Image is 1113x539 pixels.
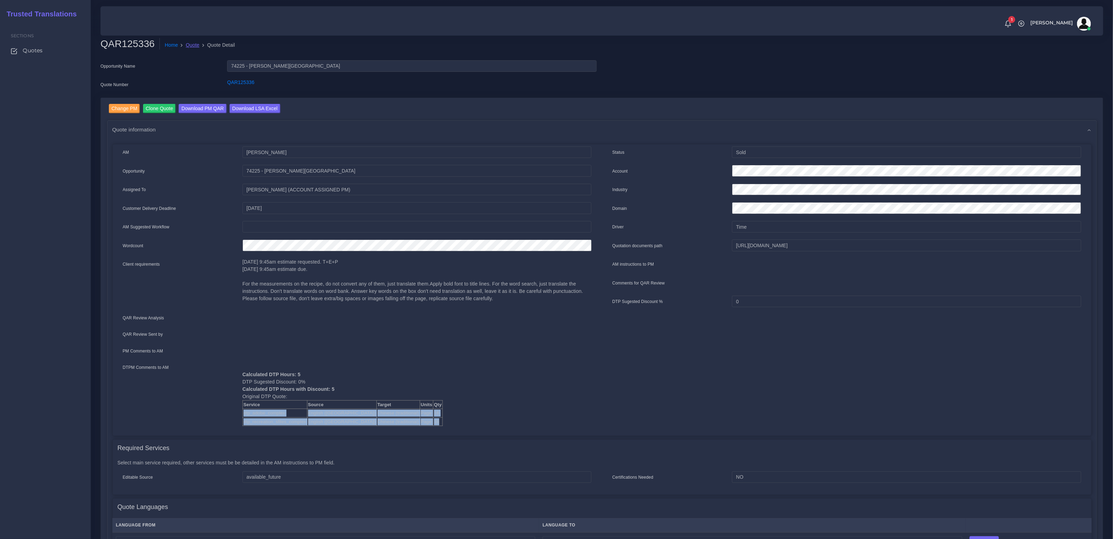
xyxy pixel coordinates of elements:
[612,298,663,305] label: DTP Sugested Discount %
[2,10,77,18] h2: Trusted Translations
[242,386,335,392] b: Calculated DTP Hours with Discount: 5
[123,205,176,212] label: Customer Delivery Deadline
[1027,17,1093,31] a: [PERSON_NAME]avatar
[200,41,235,49] li: Quote Detail
[612,224,624,230] label: Driver
[376,417,420,426] td: Chinese (traditional)
[100,63,135,69] label: Opportunity Name
[433,400,443,409] th: Qty
[242,372,300,377] b: Calculated DTP Hours: 5
[612,261,654,267] label: AM instructions to PM
[109,104,140,113] input: Change PM
[107,121,1097,138] div: Quote information
[1002,20,1014,28] a: 1
[307,400,376,409] th: Source
[230,104,281,113] input: Download LSA Excel
[433,417,443,426] td: 16
[242,400,307,409] th: Service
[23,47,43,54] span: Quotes
[420,417,433,426] td: Page
[307,409,376,418] td: English ([GEOGRAPHIC_DATA])
[612,243,663,249] label: Quotation documents path
[2,8,77,20] a: Trusted Translations
[242,184,591,196] input: pm
[123,168,145,174] label: Opportunity
[612,149,625,155] label: Status
[612,187,628,193] label: Industry
[420,400,433,409] th: Units
[123,331,163,337] label: QAR Review Sent by
[186,41,200,49] a: Quote
[307,417,376,426] td: English ([GEOGRAPHIC_DATA])
[612,205,627,212] label: Domain
[118,445,170,452] h4: Required Services
[612,168,628,174] label: Account
[123,364,169,371] label: DTPM Comments to AM
[376,400,420,409] th: Target
[100,38,160,50] h2: QAR125336
[165,41,178,49] a: Home
[123,224,170,230] label: AM Suggested Workflow
[1030,20,1073,25] span: [PERSON_NAME]
[123,348,163,354] label: PM Comments to AM
[612,474,653,480] label: Certifications Needed
[227,79,254,85] a: QAR125336
[123,243,143,249] label: Wordcount
[612,280,665,286] label: Comments for QAR Review
[118,459,1086,466] p: Select main service required, other services must be be detailed in the AM instructions to PM field.
[420,409,433,418] td: Page
[112,126,156,134] span: Quote information
[242,417,307,426] td: dtp_recreation_sfiles_complex
[123,187,146,193] label: Assigned To
[539,518,966,532] th: Language To
[237,364,597,426] div: DTP Sugested Discount: 0% Original DTP Quote:
[100,82,128,88] label: Quote Number
[242,409,307,418] td: dtp_adobe_complex
[11,33,34,38] span: Sections
[376,409,420,418] td: Chinese (traditional)
[1077,17,1091,31] img: avatar
[179,104,226,113] input: Download PM QAR
[143,104,176,113] input: Clone Quote
[123,474,153,480] label: Editable Source
[242,258,591,302] p: [DATE] 9:45am estimate requested. T+E+P [DATE] 9:45am estimate due. For the measurements on the r...
[433,409,443,418] td: 16
[123,261,160,267] label: Client requirements
[123,315,164,321] label: QAR Review Analysis
[123,149,129,155] label: AM
[1008,16,1015,23] span: 1
[118,503,168,511] h4: Quote Languages
[5,43,85,58] a: Quotes
[112,518,539,532] th: Language From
